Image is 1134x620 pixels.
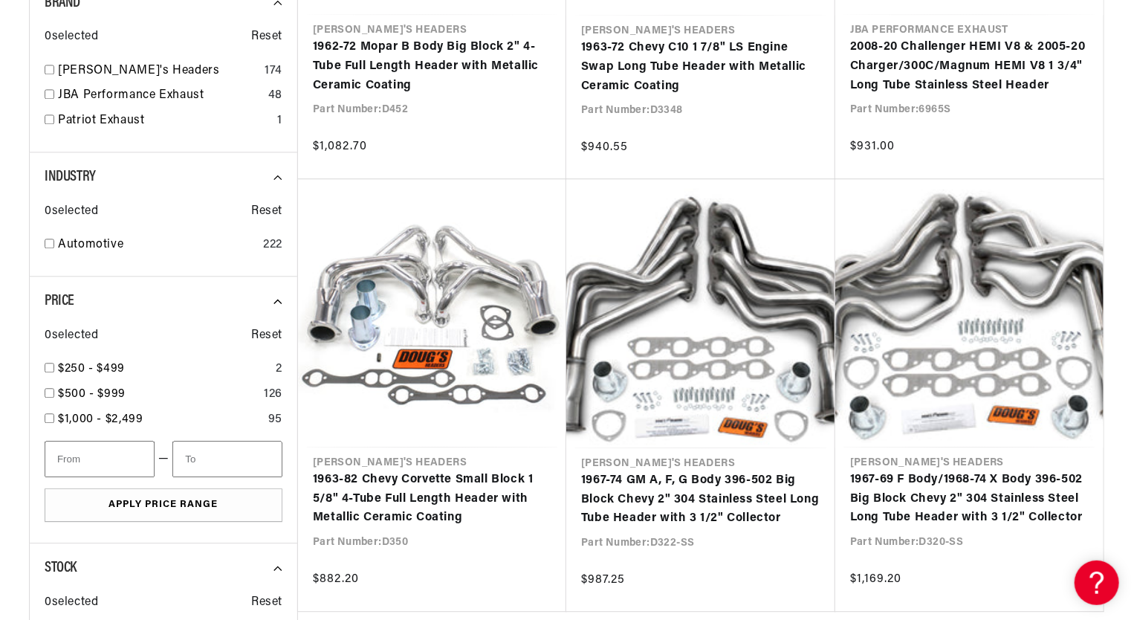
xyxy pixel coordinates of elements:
[251,326,282,346] span: Reset
[264,385,282,404] div: 126
[45,169,96,184] span: Industry
[251,202,282,222] span: Reset
[581,39,820,96] a: 1963-72 Chevy C10 1 7/8" LS Engine Swap Long Tube Header with Metallic Ceramic Coating
[172,441,282,477] input: To
[45,28,98,47] span: 0 selected
[45,441,155,477] input: From
[45,488,282,522] button: Apply Price Range
[58,86,262,106] a: JBA Performance Exhaust
[58,236,257,255] a: Automotive
[58,62,259,81] a: [PERSON_NAME]'s Headers
[158,450,169,469] span: —
[277,112,282,131] div: 1
[276,360,282,379] div: 2
[850,38,1089,95] a: 2008-20 Challenger HEMI V8 & 2005-20 Charger/300C/Magnum HEMI V8 1 3/4" Long Tube Stainless Steel...
[268,86,282,106] div: 48
[58,413,143,425] span: $1,000 - $2,499
[251,28,282,47] span: Reset
[265,62,282,81] div: 174
[45,202,98,222] span: 0 selected
[263,236,282,255] div: 222
[581,471,820,529] a: 1967-74 GM A, F, G Body 396-502 Big Block Chevy 2" 304 Stainless Steel Long Tube Header with 3 1/...
[850,471,1089,528] a: 1967-69 F Body/1968-74 X Body 396-502 Big Block Chevy 2" 304 Stainless Steel Long Tube Header wit...
[251,593,282,613] span: Reset
[45,294,74,309] span: Price
[58,112,271,131] a: Patriot Exhaust
[45,561,77,575] span: Stock
[268,410,282,430] div: 95
[313,38,551,95] a: 1962-72 Mopar B Body Big Block 2" 4-Tube Full Length Header with Metallic Ceramic Coating
[45,593,98,613] span: 0 selected
[313,471,551,528] a: 1963-82 Chevy Corvette Small Block 1 5/8" 4-Tube Full Length Header with Metallic Ceramic Coating
[58,388,126,400] span: $500 - $999
[58,363,125,375] span: $250 - $499
[45,326,98,346] span: 0 selected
